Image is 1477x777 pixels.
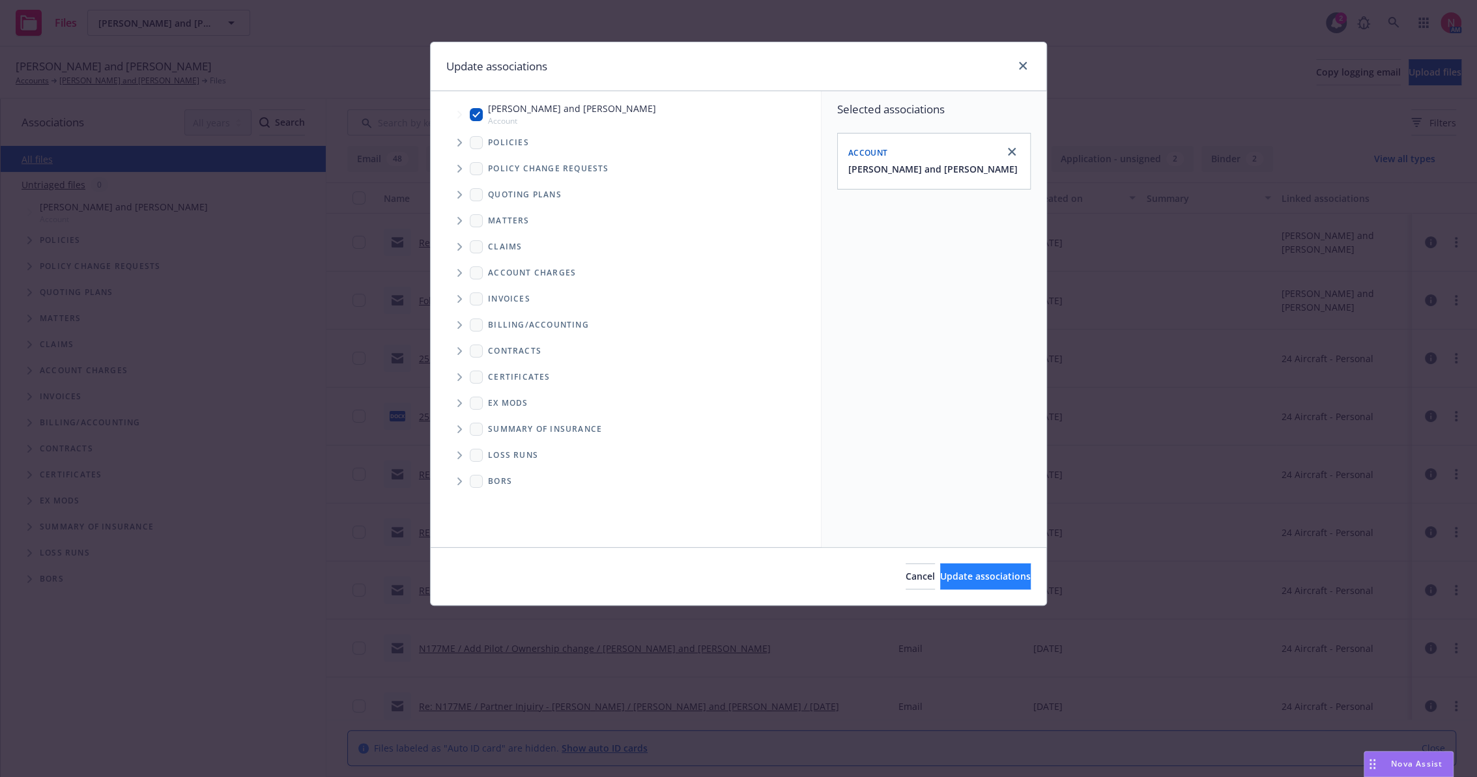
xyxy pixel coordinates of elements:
span: Contracts [488,347,541,355]
a: close [1004,144,1020,160]
span: Claims [488,243,522,251]
div: Tree Example [431,99,821,311]
span: Invoices [488,295,530,303]
span: Update associations [940,570,1031,582]
span: Cancel [906,570,935,582]
span: [PERSON_NAME] and [PERSON_NAME] [488,102,656,115]
button: Update associations [940,563,1031,589]
span: Ex Mods [488,399,528,407]
span: Billing/Accounting [488,321,589,329]
span: Selected associations [837,102,1031,117]
span: Nova Assist [1391,758,1442,769]
span: BORs [488,477,512,485]
span: Certificates [488,373,550,381]
button: Cancel [906,563,935,589]
a: close [1015,58,1031,74]
span: Loss Runs [488,451,538,459]
span: Matters [488,217,529,225]
span: Quoting plans [488,191,562,199]
h1: Update associations [446,58,547,75]
div: Drag to move [1364,752,1381,776]
span: Account [848,147,887,158]
span: Policy change requests [488,165,609,173]
span: Account charges [488,269,576,277]
button: [PERSON_NAME] and [PERSON_NAME] [848,162,1018,176]
span: Account [488,115,656,126]
span: Summary of insurance [488,425,602,433]
span: Policies [488,139,529,147]
button: Nova Assist [1364,751,1454,777]
div: Folder Tree Example [431,312,821,494]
